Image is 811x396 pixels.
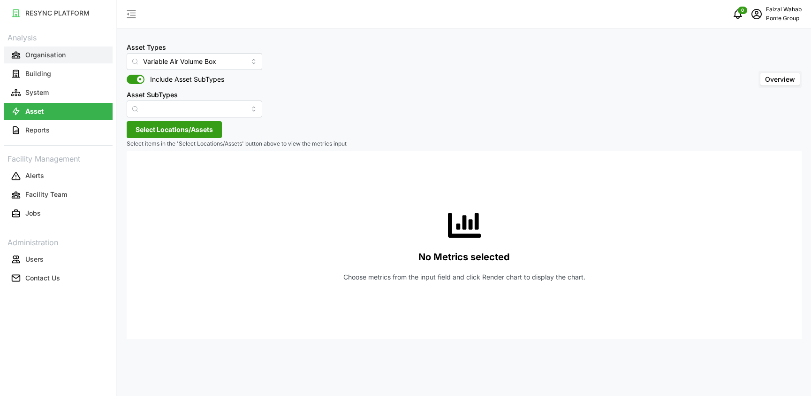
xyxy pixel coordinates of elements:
a: System [4,83,113,102]
button: notifications [728,5,747,23]
span: 0 [741,7,744,14]
button: System [4,84,113,101]
span: Include Asset SubTypes [144,75,224,84]
p: Contact Us [25,273,60,283]
p: Asset [25,107,44,116]
p: Choose metrics from the input field and click Render chart to display the chart. [343,272,585,282]
p: Administration [4,235,113,248]
button: Alerts [4,168,113,185]
p: Analysis [4,30,113,44]
p: Ponte Group [766,14,802,23]
a: RESYNC PLATFORM [4,4,113,23]
button: schedule [747,5,766,23]
button: Asset [4,103,113,120]
button: Building [4,65,113,82]
label: Asset SubTypes [127,90,178,100]
p: Building [25,69,51,78]
a: Jobs [4,204,113,223]
span: Select Locations/Assets [136,122,213,138]
a: Organisation [4,46,113,64]
p: System [25,88,49,97]
button: Facility Team [4,186,113,203]
button: Reports [4,122,113,139]
p: Select items in the 'Select Locations/Assets' button above to view the metrics input [127,140,802,148]
a: Building [4,64,113,83]
p: Organisation [25,50,66,60]
p: Facility Team [25,190,67,199]
p: Jobs [25,209,41,218]
span: Overview [765,75,795,83]
label: Asset Types [127,42,166,53]
p: No Metrics selected [418,249,510,265]
p: Alerts [25,171,44,180]
button: Organisation [4,47,113,63]
p: Facility Management [4,151,113,165]
p: RESYNC PLATFORM [25,8,90,18]
p: Faizal Wahab [766,5,802,14]
a: Users [4,250,113,269]
p: Reports [25,125,50,135]
a: Contact Us [4,269,113,287]
button: Select Locations/Assets [127,121,222,138]
a: Reports [4,121,113,140]
button: Jobs [4,205,113,222]
a: Asset [4,102,113,121]
button: RESYNC PLATFORM [4,5,113,22]
button: Users [4,251,113,268]
a: Alerts [4,167,113,186]
button: Contact Us [4,270,113,287]
a: Facility Team [4,186,113,204]
p: Users [25,255,44,264]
